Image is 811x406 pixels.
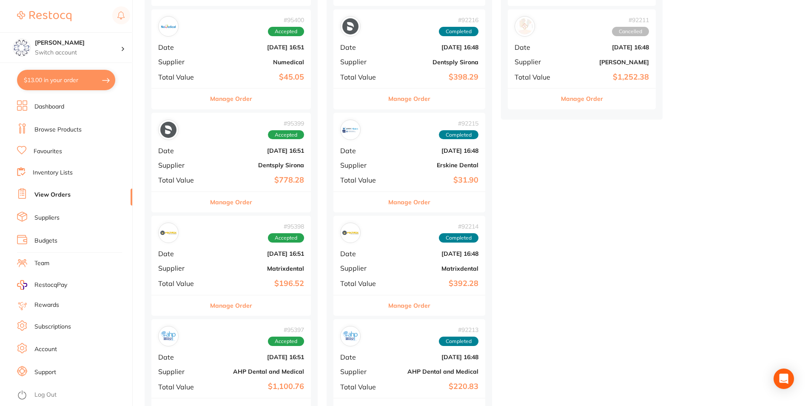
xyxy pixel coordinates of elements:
span: Accepted [268,337,304,346]
span: Total Value [158,383,205,391]
span: Date [340,353,384,361]
span: # 95399 [268,120,304,127]
span: Total Value [158,176,205,184]
button: $13.00 in your order [17,70,115,90]
span: Supplier [340,368,384,375]
span: Date [340,250,384,257]
button: Manage Order [210,295,252,316]
b: Dentsply Sirona [211,162,304,169]
img: AHP Dental and Medical [342,328,359,344]
b: $196.52 [211,279,304,288]
b: [DATE] 16:48 [391,44,478,51]
img: Henry Schein Halas [517,18,533,34]
button: Manage Order [388,89,430,109]
img: Erskine Dental [342,122,359,138]
span: Supplier [340,161,384,169]
span: Total Value [340,73,384,81]
span: # 95397 [268,326,304,333]
span: Completed [439,337,478,346]
span: RestocqPay [34,281,67,289]
b: [DATE] 16:48 [391,147,478,154]
a: Suppliers [34,214,60,222]
div: Open Intercom Messenger [774,369,794,389]
span: # 92216 [439,17,478,23]
img: Matrixdental [342,225,359,241]
b: AHP Dental and Medical [211,368,304,375]
p: Switch account [35,49,121,57]
a: Budgets [34,237,57,245]
b: AHP Dental and Medical [391,368,478,375]
span: # 92215 [439,120,478,127]
img: Eumundi Dental [13,39,30,56]
h4: Eumundi Dental [35,39,121,47]
b: Matrixdental [391,265,478,272]
span: # 95398 [268,223,304,230]
b: [DATE] 16:51 [211,354,304,360]
b: $1,252.38 [564,73,649,82]
b: Dentsply Sirona [391,59,478,66]
a: RestocqPay [17,280,67,290]
a: Dashboard [34,103,64,111]
b: [DATE] 16:51 [211,147,304,154]
span: Supplier [515,58,557,66]
a: Account [34,345,57,354]
span: Accepted [268,233,304,243]
span: Accepted [268,27,304,36]
span: Completed [439,27,478,36]
span: Completed [439,233,478,243]
img: Dentsply Sirona [160,122,176,138]
span: Total Value [340,176,384,184]
span: Supplier [158,58,205,66]
span: Date [158,147,205,154]
a: Inventory Lists [33,169,73,177]
img: RestocqPay [17,280,27,290]
button: Log Out [17,389,130,402]
button: Manage Order [210,89,252,109]
span: Supplier [158,264,205,272]
span: Supplier [158,368,205,375]
span: Date [515,43,557,51]
a: Team [34,259,49,268]
button: Manage Order [388,192,430,212]
img: Restocq Logo [17,11,71,21]
span: Supplier [158,161,205,169]
a: Restocq Logo [17,6,71,26]
img: AHP Dental and Medical [160,328,176,344]
span: Supplier [340,264,384,272]
b: Numedical [211,59,304,66]
a: Rewards [34,301,59,309]
span: # 92214 [439,223,478,230]
b: $1,100.76 [211,382,304,391]
b: [DATE] 16:51 [211,44,304,51]
b: [PERSON_NAME] [564,59,649,66]
img: Matrixdental [160,225,176,241]
span: Total Value [340,280,384,287]
div: Numedical#95400AcceptedDate[DATE] 16:51SupplierNumedicalTotal Value$45.05Manage Order [151,9,311,109]
a: View Orders [34,191,71,199]
span: # 92211 [612,17,649,23]
span: # 95400 [268,17,304,23]
b: [DATE] 16:48 [564,44,649,51]
b: $398.29 [391,73,478,82]
div: Dentsply Sirona#95399AcceptedDate[DATE] 16:51SupplierDentsply SironaTotal Value$778.28Manage Order [151,113,311,213]
span: Total Value [515,73,557,81]
button: Manage Order [561,89,603,109]
b: $778.28 [211,176,304,185]
span: Accepted [268,130,304,140]
span: Cancelled [612,27,649,36]
span: Total Value [340,383,384,391]
span: Total Value [158,73,205,81]
b: [DATE] 16:48 [391,250,478,257]
span: Completed [439,130,478,140]
a: Log Out [34,391,57,399]
button: Manage Order [388,295,430,316]
b: Matrixdental [211,265,304,272]
span: Date [158,250,205,257]
a: Favourites [34,147,62,156]
span: Date [158,43,205,51]
img: Dentsply Sirona [342,18,359,34]
b: Erskine Dental [391,162,478,169]
span: Total Value [158,280,205,287]
b: $45.05 [211,73,304,82]
span: Date [158,353,205,361]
